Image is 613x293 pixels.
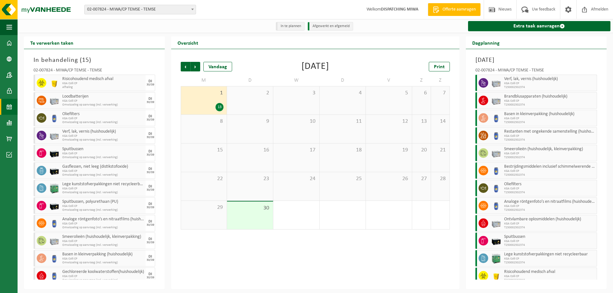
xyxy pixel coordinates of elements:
[147,171,154,174] div: 30/09
[504,269,595,275] span: Risicohoudend medisch afval
[147,276,154,279] div: 30/09
[323,118,362,125] span: 11
[504,222,595,226] span: KGA Colli CP
[475,68,597,75] div: 02-007824 - MIWA/CP TEMSE - TEMSE
[147,118,154,121] div: 30/09
[504,94,595,99] span: Brandblusapparaten (huishoudelijk)
[504,182,595,187] span: Oliefilters
[412,75,431,86] td: Z
[24,36,80,49] h2: Te verwerken taken
[491,166,501,175] img: PB-OT-0120-HPE-00-02
[504,191,595,194] span: T250002502374
[184,147,223,154] span: 15
[276,147,316,154] span: 17
[491,236,501,245] img: PB-LB-0680-HPE-BK-11
[504,208,595,212] span: T250002502374
[227,75,273,86] td: D
[276,118,316,125] span: 10
[323,90,362,97] span: 4
[504,169,595,173] span: KGA Colli CP
[62,169,144,173] span: KGA Colli CP
[504,226,595,230] span: T250002502374
[62,121,144,124] span: Omwisseling op aanvraag (incl. verwerking)
[504,138,595,142] span: T250002502374
[504,275,595,278] span: KGA Colli CP
[504,239,595,243] span: KGA Colli CP
[181,75,227,86] td: M
[491,201,501,210] img: PB-OT-0120-HPE-00-02
[475,55,597,65] h3: [DATE]
[320,75,366,86] td: D
[491,131,501,140] img: PB-OT-0120-HPE-00-02
[491,183,501,193] img: PB-OT-0120-HPE-00-02
[62,117,144,121] span: KGA Colli CP
[216,103,223,111] div: 13
[415,175,428,182] span: 27
[301,62,329,71] div: [DATE]
[49,201,59,210] img: PB-LB-0680-HPE-BK-11
[308,22,353,31] li: Afgewerkt en afgemeld
[369,175,409,182] span: 26
[148,272,152,276] div: DI
[147,188,154,192] div: 30/09
[49,253,59,263] img: PB-OT-0120-HPE-00-02
[504,134,595,138] span: KGA Colli CP
[369,90,409,97] span: 5
[62,239,144,243] span: KGA Colli CP
[504,103,595,107] span: T250002502374
[62,138,144,142] span: Omwisseling op aanvraag (incl. verwerking)
[49,218,59,228] img: PB-OT-0120-HPE-00-02
[369,147,409,154] span: 19
[147,259,154,262] div: 30/09
[62,278,144,282] span: Omwisseling op aanvraag (incl. verwerking)
[276,22,305,31] li: In te plannen
[491,218,501,228] img: PB-LB-0680-HPE-GY-11
[504,77,595,82] span: Verf, lak, vernis (huishoudelijk)
[434,90,446,97] span: 7
[504,261,595,265] span: T250002502374
[62,208,144,212] span: Omwisseling op aanvraag (incl. verwerking)
[504,199,595,204] span: Analoge röntgenfoto’s en nitraatfilms (huishoudelijk)
[147,101,154,104] div: 30/09
[49,96,59,105] img: PB-LB-0680-HPE-GY-11
[62,94,144,99] span: Loodbatterijen
[491,271,501,281] img: LP-SB-00050-HPE-22
[184,118,223,125] span: 8
[148,255,152,259] div: DI
[504,164,595,169] span: Bestrijdingsmiddelen inclusief schimmelwerende beschermingsmiddelen (huishoudelijk)
[191,62,200,71] span: Volgende
[62,275,144,278] span: KGA Colli CP
[504,112,595,117] span: Basen in kleinverpakking (huishoudelijk)
[184,204,223,211] span: 29
[434,118,446,125] span: 14
[504,257,595,261] span: KGA Colli CP
[491,113,501,123] img: PB-OT-0120-HPE-00-02
[62,173,144,177] span: Omwisseling op aanvraag (incl. verwerking)
[148,79,152,83] div: DI
[230,118,270,125] span: 9
[276,90,316,97] span: 3
[504,147,595,152] span: Smeerolieën (huishoudelijk, kleinverpakking)
[369,118,409,125] span: 12
[504,217,595,222] span: Ontvlambare oplosmiddelen (huishoudelijk)
[429,62,450,71] a: Print
[62,152,144,156] span: KGA Colli CP
[148,150,152,153] div: DI
[415,90,428,97] span: 6
[49,271,59,281] img: PB-OT-0120-HPE-00-02
[147,136,154,139] div: 30/09
[147,153,154,157] div: 30/09
[148,220,152,223] div: DI
[276,175,316,182] span: 24
[147,241,154,244] div: 30/09
[62,252,144,257] span: Basen in kleinverpakking (huishoudelijk)
[62,82,144,85] span: KGA Colli CP
[434,175,446,182] span: 28
[504,99,595,103] span: KGA Colli CP
[62,191,144,194] span: Omwisseling op aanvraag (incl. verwerking)
[49,78,59,88] img: LP-SB-00050-HPE-22
[62,182,144,187] span: Lege kunststofverpakkingen niet recycleerbaar
[85,5,196,14] span: 02-007824 - MIWA/CP TEMSE - TEMSE
[491,253,501,264] img: PB-HB-1400-HPE-GN-11
[468,21,610,31] a: Extra taak aanvragen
